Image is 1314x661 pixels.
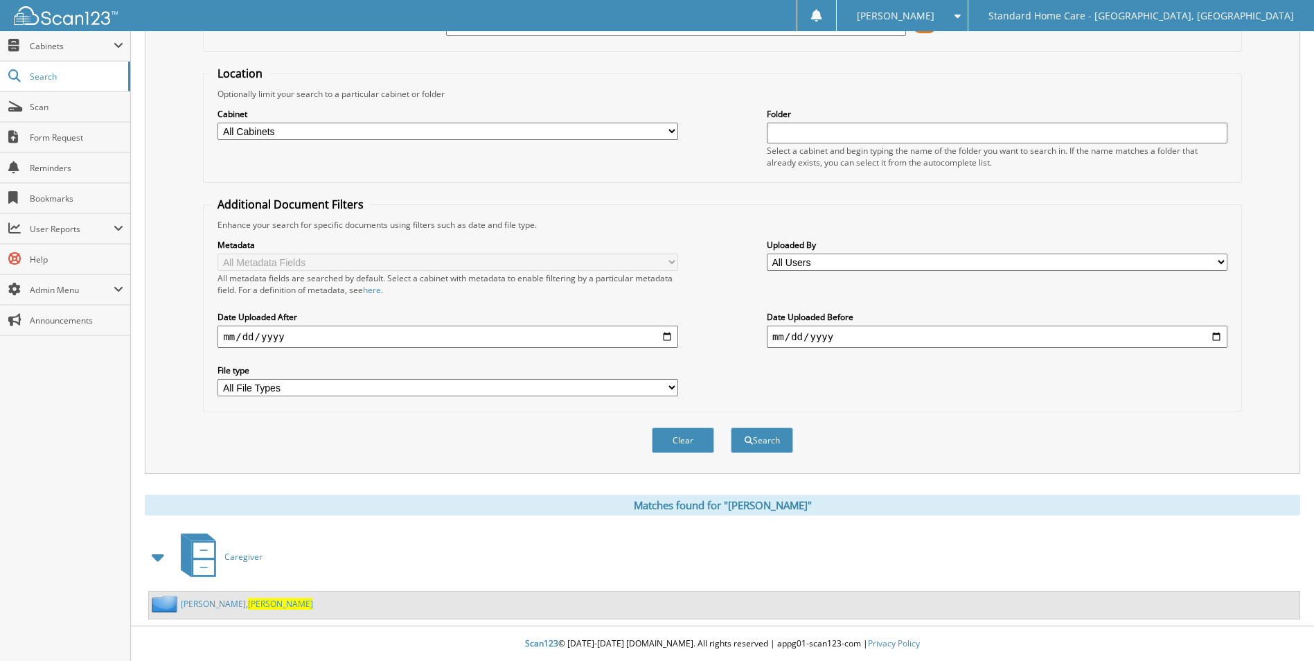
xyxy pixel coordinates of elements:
div: Enhance your search for specific documents using filters such as date and file type. [211,219,1234,231]
label: Date Uploaded Before [767,311,1227,323]
label: Folder [767,108,1227,120]
span: [PERSON_NAME] [857,12,934,20]
div: © [DATE]-[DATE] [DOMAIN_NAME]. All rights reserved | appg01-scan123-com | [131,627,1314,661]
button: Search [731,428,793,453]
span: Scan [30,101,123,113]
iframe: Chat Widget [1245,594,1314,661]
div: Matches found for "[PERSON_NAME]" [145,495,1300,515]
a: here [363,284,381,296]
span: Bookmarks [30,193,123,204]
span: Form Request [30,132,123,143]
a: [PERSON_NAME],[PERSON_NAME] [181,598,313,610]
span: Admin Menu [30,284,114,296]
span: Standard Home Care - [GEOGRAPHIC_DATA], [GEOGRAPHIC_DATA] [988,12,1294,20]
label: File type [217,364,678,376]
img: scan123-logo-white.svg [14,6,118,25]
span: Caregiver [224,551,263,563]
legend: Location [211,66,269,81]
span: Announcements [30,315,123,326]
a: Privacy Policy [868,637,920,649]
span: User Reports [30,223,114,235]
button: Clear [652,428,714,453]
span: Reminders [30,162,123,174]
label: Cabinet [217,108,678,120]
label: Metadata [217,239,678,251]
span: Help [30,254,123,265]
a: Caregiver [172,529,263,584]
div: All metadata fields are searched by default. Select a cabinet with metadata to enable filtering b... [217,272,678,296]
input: end [767,326,1227,348]
legend: Additional Document Filters [211,197,371,212]
span: Cabinets [30,40,114,52]
label: Date Uploaded After [217,311,678,323]
input: start [217,326,678,348]
div: Optionally limit your search to a particular cabinet or folder [211,88,1234,100]
label: Uploaded By [767,239,1227,251]
span: [PERSON_NAME] [248,598,313,610]
span: Scan123 [525,637,558,649]
div: Select a cabinet and begin typing the name of the folder you want to search in. If the name match... [767,145,1227,168]
img: folder2.png [152,595,181,612]
span: Search [30,71,121,82]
